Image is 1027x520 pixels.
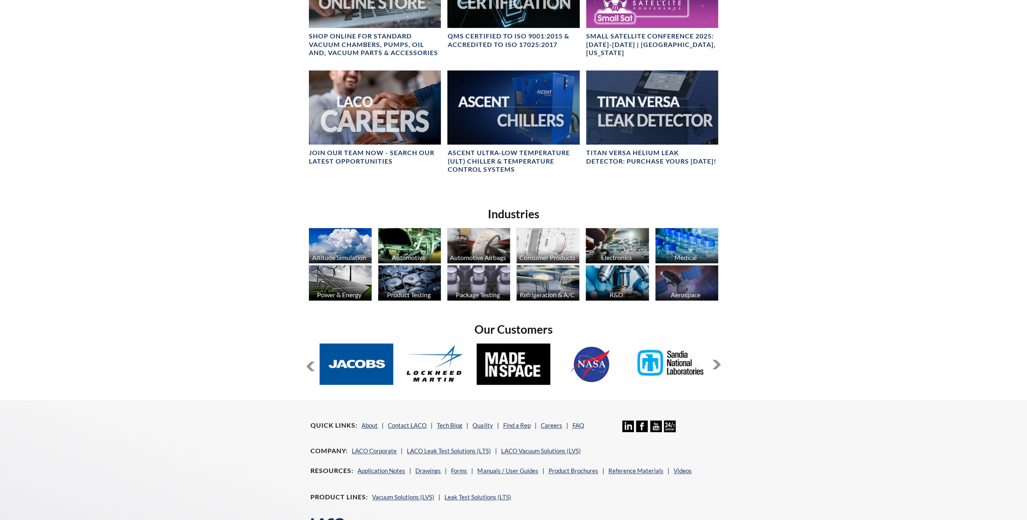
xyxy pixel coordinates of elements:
[306,207,721,222] h2: Industries
[515,254,578,261] div: Consumer Products
[310,447,348,455] h4: Company
[503,422,530,429] a: Find a Rep
[572,422,584,429] a: FAQ
[655,228,718,263] img: industry_Medical_670x376.jpg
[655,265,718,300] img: Artboard_1.jpg
[310,493,368,501] h4: Product Lines
[378,265,441,300] img: industry_ProductTesting_670x376.jpg
[585,291,648,298] div: R&D
[447,70,579,174] a: Ascent Chiller ImageAscent Ultra-Low Temperature (ULT) Chiller & Temperature Control Systems
[515,291,578,298] div: Refrigeration & A/C
[447,228,510,263] img: industry_Auto-Airbag_670x376.jpg
[309,228,372,265] a: Altitude Simulation
[586,70,718,166] a: TITAN VERSA bannerTITAN VERSA Helium Leak Detector: Purchase Yours [DATE]!
[309,70,441,166] a: Join our team now - SEARCH OUR LATEST OPPORTUNITIES
[309,149,441,166] h4: Join our team now - SEARCH OUR LATEST OPPORTUNITIES
[586,149,718,166] h4: TITAN VERSA Helium Leak Detector: Purchase Yours [DATE]!
[377,291,440,298] div: Product Testing
[517,228,579,265] a: Consumer Products
[309,32,441,57] h4: SHOP ONLINE FOR STANDARD VACUUM CHAMBERS, PUMPS, OIL AND, VACUUM PARTS & ACCESSORIES
[447,149,579,174] h4: Ascent Ultra-Low Temperature (ULT) Chiller & Temperature Control Systems
[476,343,550,385] img: MadeInSpace.jpg
[306,322,721,337] h2: Our Customers
[446,254,509,261] div: Automotive Airbags
[472,422,493,429] a: Quality
[352,447,397,454] a: LACO Corporate
[388,422,427,429] a: Contact LACO
[608,467,663,474] a: Reference Materials
[655,265,718,303] a: Aerospace
[361,422,378,429] a: About
[517,228,579,263] img: industry_Consumer_670x376.jpg
[586,32,718,57] h4: Small Satellite Conference 2025: [DATE]-[DATE] | [GEOGRAPHIC_DATA], [US_STATE]
[398,343,472,385] img: Lockheed-Martin.jpg
[415,467,441,474] a: Drawings
[309,228,372,263] img: industry_AltitudeSim_670x376.jpg
[309,265,372,303] a: Power & Energy
[446,291,509,298] div: Package Testing
[437,422,462,429] a: Tech Blog
[540,422,562,429] a: Careers
[586,265,649,300] img: industry_R_D_670x376.jpg
[586,228,649,263] img: industry_Electronics_670x376.jpg
[378,228,441,265] a: Automotive
[501,447,580,454] a: LACO Vacuum Solutions (LVS)
[310,467,353,475] h4: Resources
[664,420,676,432] img: 24/7 Support Icon
[357,467,405,474] a: Application Notes
[447,265,510,303] a: Package Testing
[664,426,676,433] a: 24/7 Support
[586,265,649,303] a: R&D
[310,421,357,430] h4: Quick Links
[634,343,708,385] img: Sandia-Natl-Labs.jpg
[654,254,717,261] div: Medical
[655,228,718,265] a: Medical
[447,228,510,265] a: Automotive Airbags
[319,343,393,385] img: Jacobs.jpg
[308,254,371,261] div: Altitude Simulation
[673,467,691,474] a: Videos
[309,265,372,300] img: industry_Power-2_670x376.jpg
[517,265,579,300] img: industry_HVAC_670x376.jpg
[372,493,434,501] a: Vacuum Solutions (LVS)
[407,447,491,454] a: LACO Leak Test Solutions (LTS)
[548,467,598,474] a: Product Brochures
[308,291,371,298] div: Power & Energy
[477,467,538,474] a: Manuals / User Guides
[378,265,441,303] a: Product Testing
[585,254,648,261] div: Electronics
[447,265,510,300] img: industry_Package_670x376.jpg
[586,228,649,265] a: Electronics
[517,265,579,303] a: Refrigeration & A/C
[451,467,467,474] a: Forms
[378,228,441,263] img: industry_Automotive_670x376.jpg
[555,343,629,385] img: NASA.jpg
[654,291,717,298] div: Aerospace
[377,254,440,261] div: Automotive
[444,493,511,501] a: Leak Test Solutions (LTS)
[447,32,579,49] h4: QMS CERTIFIED to ISO 9001:2015 & Accredited to ISO 17025:2017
